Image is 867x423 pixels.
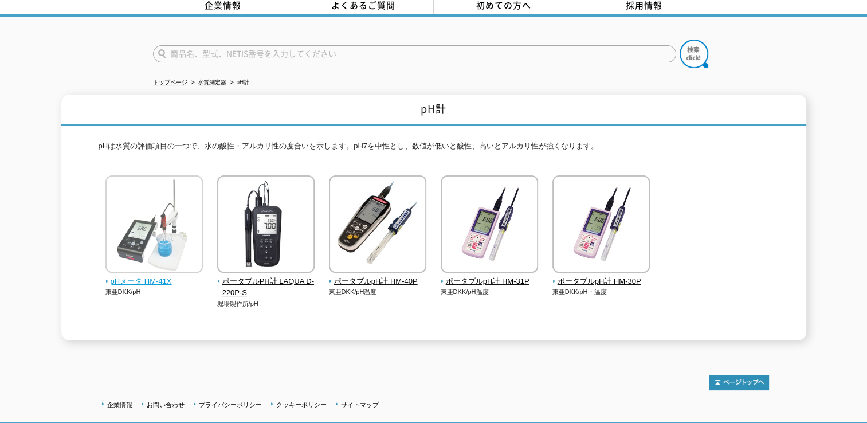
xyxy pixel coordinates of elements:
p: 東亜DKK/pH温度 [329,287,427,297]
img: pHメータ HM-41X [105,175,203,276]
li: pH計 [228,77,250,89]
a: クッキーポリシー [276,401,327,408]
img: トップページへ [709,375,769,390]
span: pHメータ HM-41X [105,276,203,288]
a: プライバシーポリシー [199,401,262,408]
img: ポータブルPH計 LAQUA D-220P-S [217,175,315,276]
a: サイトマップ [341,401,379,408]
a: 企業情報 [107,401,132,408]
a: ポータブルpH計 HM-30P [552,265,650,288]
a: お問い合わせ [147,401,185,408]
input: 商品名、型式、NETIS番号を入力してください [153,45,676,62]
img: ポータブルpH計 HM-31P [441,175,538,276]
a: ポータブルpH計 HM-31P [441,265,539,288]
a: ポータブルpH計 HM-40P [329,265,427,288]
span: ポータブルpH計 HM-30P [552,276,650,288]
span: ポータブルpH計 HM-40P [329,276,427,288]
a: ポータブルPH計 LAQUA D-220P-S [217,265,315,299]
a: pHメータ HM-41X [105,265,203,288]
img: btn_search.png [680,40,708,68]
img: ポータブルpH計 HM-40P [329,175,426,276]
span: ポータブルPH計 LAQUA D-220P-S [217,276,315,300]
a: 水質測定器 [198,79,226,85]
p: 東亜DKK/pH・温度 [552,287,650,297]
span: ポータブルpH計 HM-31P [441,276,539,288]
p: 東亜DKK/pH [105,287,203,297]
p: 東亜DKK/pH温度 [441,287,539,297]
p: 堀場製作所/pH [217,299,315,309]
h1: pH計 [61,95,806,126]
p: pHは水質の評価項目の一つで、水の酸性・アルカリ性の度合いを示します。pH7を中性とし、数値が低いと酸性、高いとアルカリ性が強くなります。 [99,140,769,158]
a: トップページ [153,79,187,85]
img: ポータブルpH計 HM-30P [552,175,650,276]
